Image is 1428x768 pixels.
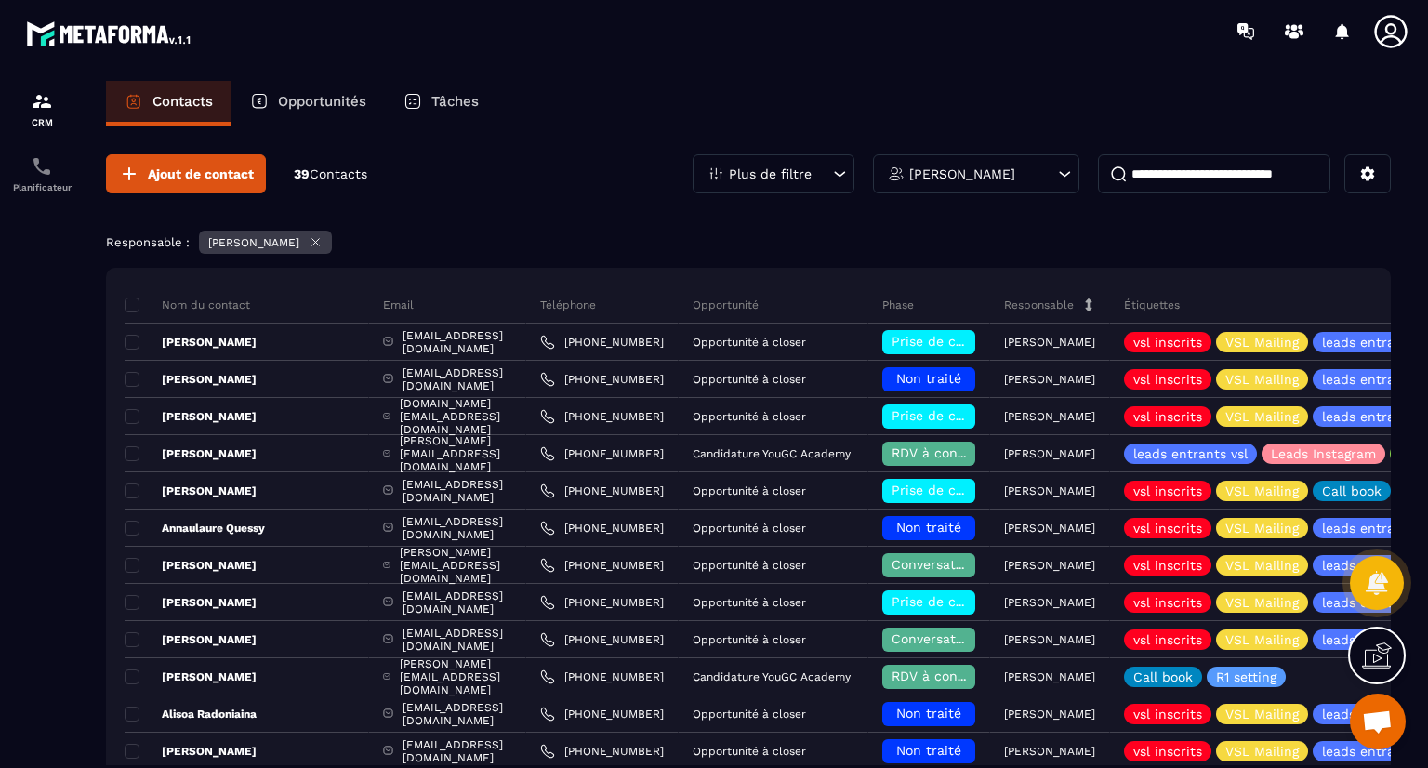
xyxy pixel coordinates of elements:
[26,17,193,50] img: logo
[1225,522,1299,535] p: VSL Mailing
[1133,559,1202,572] p: vsl inscrits
[693,596,806,609] p: Opportunité à closer
[278,93,366,110] p: Opportunités
[106,81,231,126] a: Contacts
[1271,447,1376,460] p: Leads Instagram
[540,595,664,610] a: [PHONE_NUMBER]
[896,371,961,386] span: Non traité
[383,298,414,312] p: Email
[1133,596,1202,609] p: vsl inscrits
[1225,596,1299,609] p: VSL Mailing
[125,669,257,684] p: [PERSON_NAME]
[892,594,1064,609] span: Prise de contact effectuée
[892,334,1064,349] span: Prise de contact effectuée
[892,669,1011,683] span: RDV à confimer ❓
[310,166,367,181] span: Contacts
[540,446,664,461] a: [PHONE_NUMBER]
[896,743,961,758] span: Non traité
[540,744,664,759] a: [PHONE_NUMBER]
[1133,410,1202,423] p: vsl inscrits
[1350,694,1406,749] a: Ouvrir le chat
[892,408,1064,423] span: Prise de contact effectuée
[1225,708,1299,721] p: VSL Mailing
[892,483,1064,497] span: Prise de contact effectuée
[1225,484,1299,497] p: VSL Mailing
[1004,410,1095,423] p: [PERSON_NAME]
[693,410,806,423] p: Opportunité à closer
[896,706,961,721] span: Non traité
[540,298,596,312] p: Téléphone
[5,117,79,127] p: CRM
[540,632,664,647] a: [PHONE_NUMBER]
[125,372,257,387] p: [PERSON_NAME]
[31,155,53,178] img: scheduler
[729,167,812,180] p: Plus de filtre
[1133,670,1193,683] p: Call book
[1133,373,1202,386] p: vsl inscrits
[106,154,266,193] button: Ajout de contact
[385,81,497,126] a: Tâches
[1133,336,1202,349] p: vsl inscrits
[540,483,664,498] a: [PHONE_NUMBER]
[231,81,385,126] a: Opportunités
[1133,745,1202,758] p: vsl inscrits
[540,409,664,424] a: [PHONE_NUMBER]
[1133,484,1202,497] p: vsl inscrits
[693,559,806,572] p: Opportunité à closer
[125,409,257,424] p: [PERSON_NAME]
[31,90,53,113] img: formation
[125,707,257,722] p: Alisoa Radoniaina
[1322,484,1382,497] p: Call book
[892,631,1036,646] span: Conversation en cours
[1004,373,1095,386] p: [PERSON_NAME]
[693,484,806,497] p: Opportunité à closer
[1225,410,1299,423] p: VSL Mailing
[125,335,257,350] p: [PERSON_NAME]
[1225,373,1299,386] p: VSL Mailing
[693,373,806,386] p: Opportunité à closer
[1004,708,1095,721] p: [PERSON_NAME]
[125,632,257,647] p: [PERSON_NAME]
[693,522,806,535] p: Opportunité à closer
[1004,633,1095,646] p: [PERSON_NAME]
[1225,633,1299,646] p: VSL Mailing
[693,745,806,758] p: Opportunité à closer
[125,298,250,312] p: Nom du contact
[125,558,257,573] p: [PERSON_NAME]
[125,483,257,498] p: [PERSON_NAME]
[1004,596,1095,609] p: [PERSON_NAME]
[693,298,759,312] p: Opportunité
[5,76,79,141] a: formationformationCRM
[1124,298,1180,312] p: Étiquettes
[148,165,254,183] span: Ajout de contact
[1004,336,1095,349] p: [PERSON_NAME]
[1133,633,1202,646] p: vsl inscrits
[1225,559,1299,572] p: VSL Mailing
[1133,447,1248,460] p: leads entrants vsl
[1004,447,1095,460] p: [PERSON_NAME]
[1004,670,1095,683] p: [PERSON_NAME]
[693,670,851,683] p: Candidature YouGC Academy
[5,182,79,192] p: Planificateur
[1225,745,1299,758] p: VSL Mailing
[1004,298,1074,312] p: Responsable
[1216,670,1276,683] p: R1 setting
[152,93,213,110] p: Contacts
[540,558,664,573] a: [PHONE_NUMBER]
[882,298,914,312] p: Phase
[693,447,851,460] p: Candidature YouGC Academy
[208,236,299,249] p: [PERSON_NAME]
[693,708,806,721] p: Opportunité à closer
[540,335,664,350] a: [PHONE_NUMBER]
[693,633,806,646] p: Opportunité à closer
[125,521,265,536] p: Annaulaure Quessy
[892,445,1011,460] span: RDV à confimer ❓
[1004,522,1095,535] p: [PERSON_NAME]
[106,235,190,249] p: Responsable :
[1225,336,1299,349] p: VSL Mailing
[1133,522,1202,535] p: vsl inscrits
[892,557,1036,572] span: Conversation en cours
[431,93,479,110] p: Tâches
[896,520,961,535] span: Non traité
[1004,559,1095,572] p: [PERSON_NAME]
